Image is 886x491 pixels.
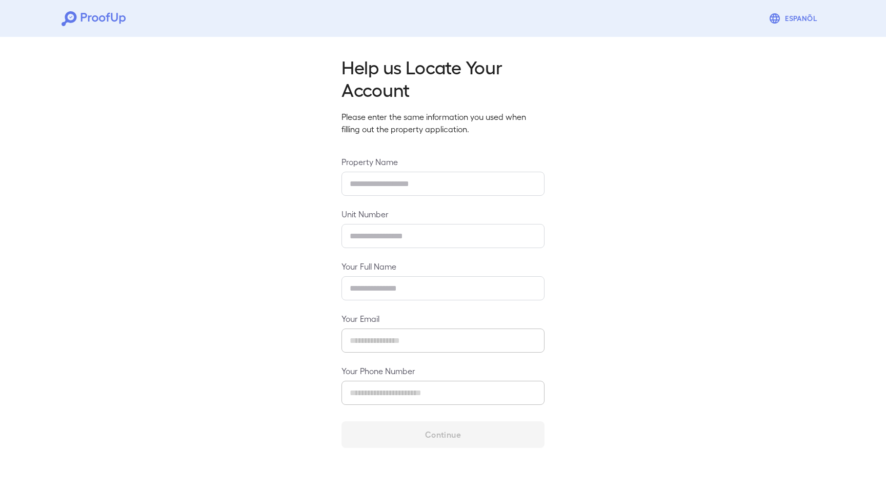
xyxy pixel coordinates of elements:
[341,111,545,135] p: Please enter the same information you used when filling out the property application.
[341,260,545,272] label: Your Full Name
[341,156,545,168] label: Property Name
[764,8,824,29] button: Espanõl
[341,208,545,220] label: Unit Number
[341,365,545,377] label: Your Phone Number
[341,55,545,100] h2: Help us Locate Your Account
[341,313,545,324] label: Your Email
